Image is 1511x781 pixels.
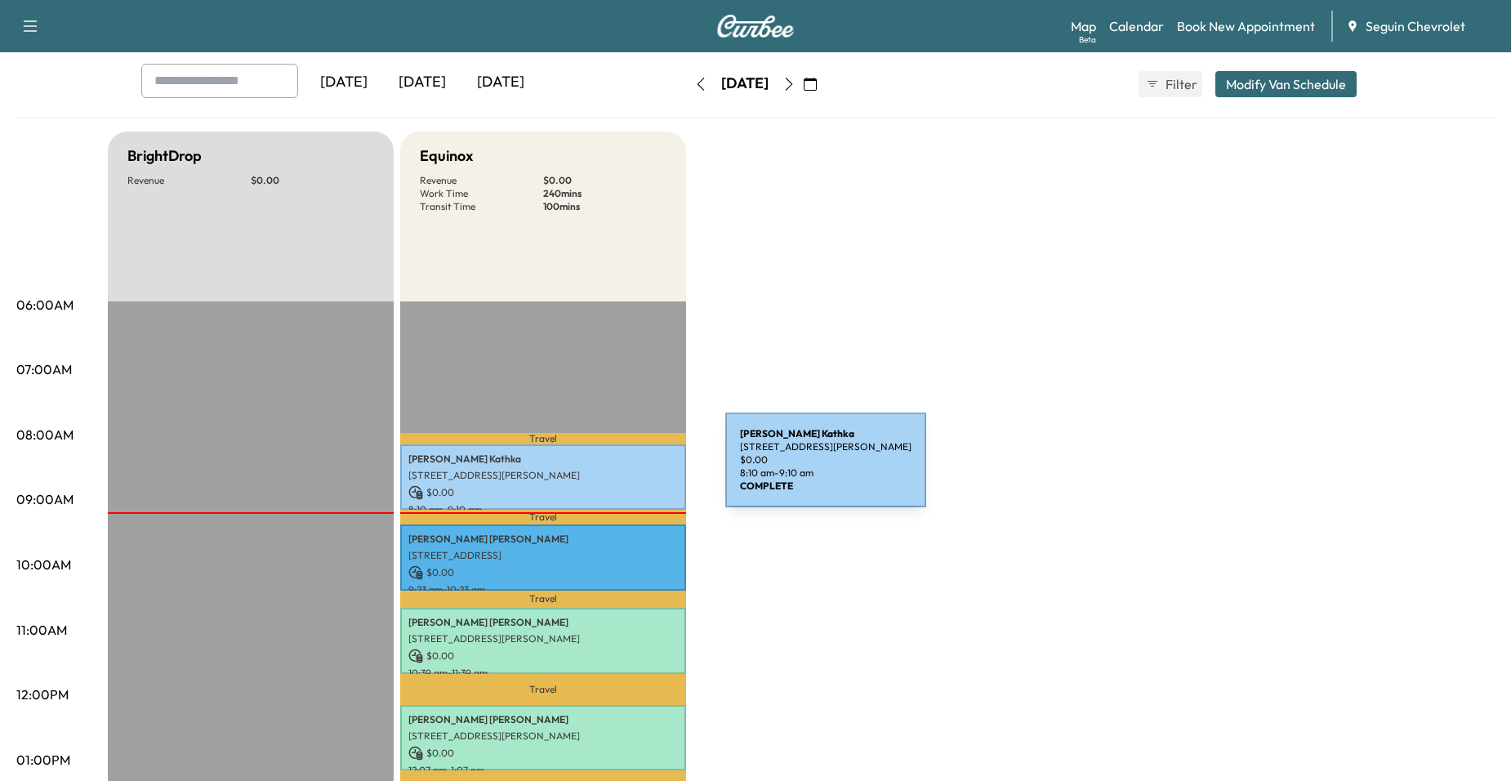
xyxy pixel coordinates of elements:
div: [DATE] [461,64,540,101]
p: 9:23 am - 10:23 am [408,583,678,596]
p: $ 0.00 [251,174,374,187]
div: Beta [1079,33,1096,46]
p: 01:00PM [16,750,70,770]
p: [STREET_ADDRESS] [408,549,678,562]
p: Transit Time [420,200,543,213]
p: 10:39 am - 11:39 am [408,667,678,680]
p: [STREET_ADDRESS][PERSON_NAME] [408,730,678,743]
div: [DATE] [721,74,769,94]
h5: Equinox [420,145,473,167]
span: Filter [1166,74,1195,94]
a: MapBeta [1071,16,1096,36]
p: [PERSON_NAME] [PERSON_NAME] [408,616,678,629]
div: [DATE] [383,64,461,101]
p: Travel [400,510,686,524]
a: Book New Appointment [1177,16,1315,36]
p: Travel [400,674,686,705]
p: 8:10 am - 9:10 am [408,503,678,516]
p: 11:00AM [16,620,67,640]
p: $ 0.00 [543,174,666,187]
button: Modify Van Schedule [1215,71,1357,97]
p: 10:00AM [16,555,71,574]
p: [PERSON_NAME] [PERSON_NAME] [408,713,678,726]
p: 09:00AM [16,489,74,509]
a: Calendar [1109,16,1164,36]
p: 07:00AM [16,359,72,379]
span: Seguin Chevrolet [1366,16,1465,36]
div: [DATE] [305,64,383,101]
p: 240 mins [543,187,666,200]
p: [PERSON_NAME] Kathka [408,453,678,466]
p: 06:00AM [16,295,74,315]
p: [STREET_ADDRESS][PERSON_NAME] [408,632,678,645]
p: Travel [400,591,686,609]
h5: BrightDrop [127,145,202,167]
p: 100 mins [543,200,666,213]
p: $ 0.00 [408,649,678,663]
p: Revenue [420,174,543,187]
p: [PERSON_NAME] [PERSON_NAME] [408,533,678,546]
p: Travel [400,433,686,444]
p: 08:00AM [16,425,74,444]
p: $ 0.00 [408,485,678,500]
p: [STREET_ADDRESS][PERSON_NAME] [408,469,678,482]
p: Revenue [127,174,251,187]
p: 12:00PM [16,685,69,704]
p: Work Time [420,187,543,200]
p: 12:07 pm - 1:07 pm [408,764,678,777]
p: $ 0.00 [408,746,678,761]
img: Curbee Logo [716,15,795,38]
button: Filter [1139,71,1202,97]
p: $ 0.00 [408,565,678,580]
